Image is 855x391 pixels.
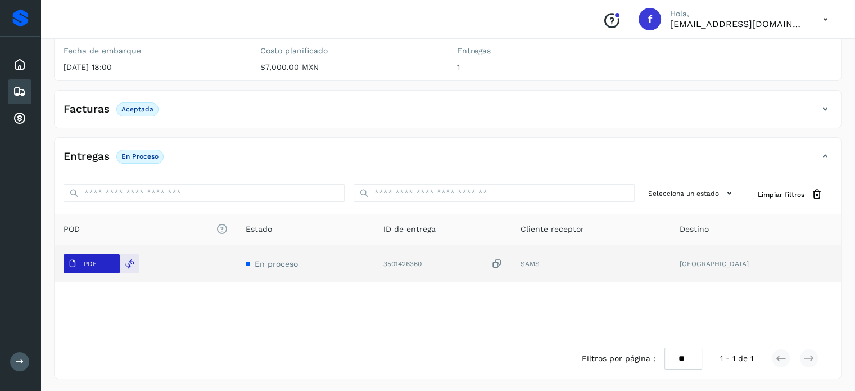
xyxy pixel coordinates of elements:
div: Inicio [8,52,31,77]
p: En proceso [121,152,159,160]
label: Fecha de embarque [64,46,242,56]
p: 1 [457,62,636,72]
p: Hola, [670,9,805,19]
span: En proceso [255,259,298,268]
span: Limpiar filtros [758,190,804,200]
button: Selecciona un estado [644,184,740,203]
span: Estado [246,223,272,235]
div: Cuentas por cobrar [8,106,31,131]
p: $7,000.00 MXN [260,62,439,72]
h4: Facturas [64,103,110,116]
div: Embarques [8,79,31,104]
p: [DATE] 18:00 [64,62,242,72]
div: FacturasAceptada [55,100,841,128]
div: 3501426360 [383,258,503,270]
span: ID de entrega [383,223,436,235]
button: Limpiar filtros [749,184,832,205]
div: EntregasEn proceso [55,147,841,175]
div: Reemplazar POD [120,254,139,273]
td: SAMS [512,245,671,282]
h4: Entregas [64,150,110,163]
p: facturacion@wht-transport.com [670,19,805,29]
span: 1 - 1 de 1 [720,353,753,365]
span: Filtros por página : [582,353,655,365]
span: Cliente receptor [521,223,584,235]
button: PDF [64,254,120,273]
td: [GEOGRAPHIC_DATA] [671,245,841,282]
span: POD [64,223,228,235]
span: Destino [680,223,709,235]
label: Costo planificado [260,46,439,56]
p: PDF [84,260,97,268]
p: Aceptada [121,105,153,113]
label: Entregas [457,46,636,56]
